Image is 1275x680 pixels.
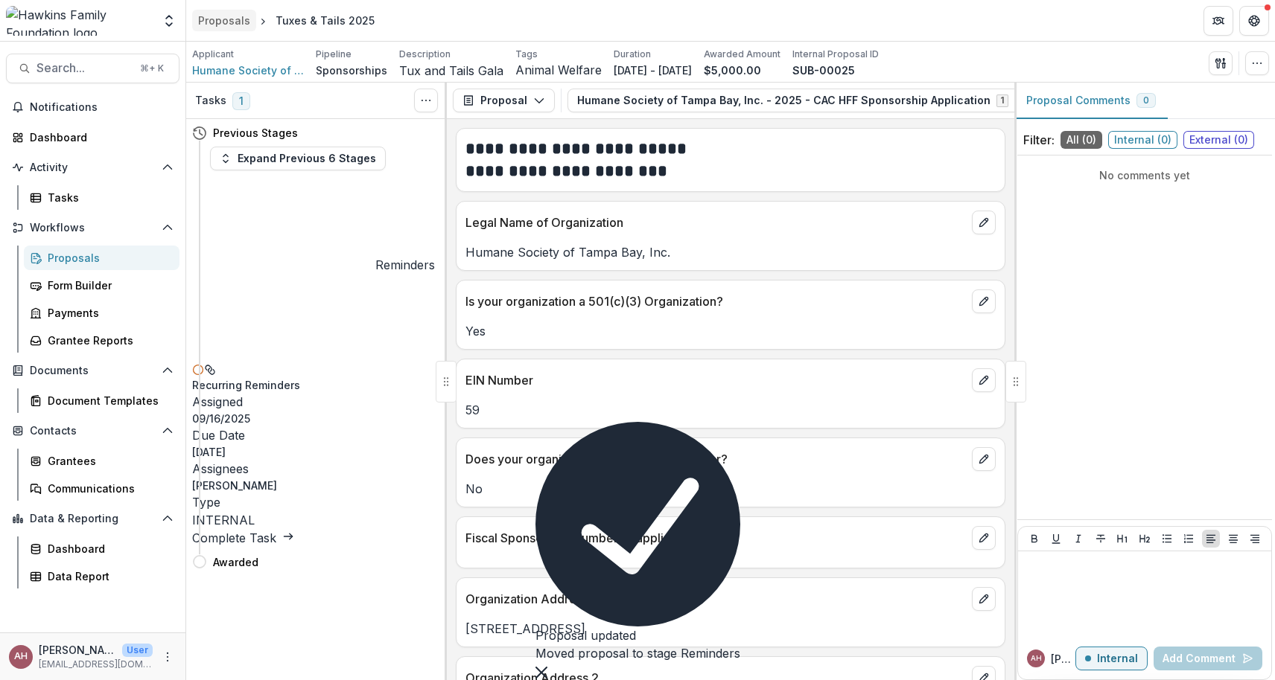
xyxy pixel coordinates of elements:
p: Does your organization have a Fiscal Sponsor? [465,450,966,468]
button: More [159,648,177,666]
p: Type [192,493,435,511]
button: Search... [6,54,179,83]
div: Dashboard [30,129,168,145]
img: Hawkins Family Foundation logo [6,6,153,36]
button: Add Comment [1154,647,1262,670]
div: Grantee Reports [48,333,168,348]
button: Italicize [1069,530,1087,548]
button: Open Documents [6,359,179,382]
a: Payments [24,301,179,325]
a: Communications [24,476,179,501]
p: [PERSON_NAME] [192,478,435,493]
button: Heading 1 [1113,530,1131,548]
p: Assignees [192,460,435,478]
p: Assigned [192,393,435,411]
button: View dependent tasks [204,359,216,377]
a: Humane Society of Tampa Bay, Inc. [192,62,304,78]
p: 09/16/2025 [192,411,435,426]
p: No [465,480,996,498]
button: Expand Previous 6 Stages [210,147,386,170]
button: Proposal Comments [1014,83,1168,119]
button: Open Contacts [6,419,179,443]
button: edit [972,368,996,392]
span: Data & Reporting [30,513,156,525]
button: Align Center [1224,530,1242,548]
p: Is your organization a 501(c)(3) Organization? [465,292,966,310]
p: Awarded Amount [704,48,780,61]
p: [DATE] [192,444,435,460]
span: Contacts [30,425,156,437]
p: Description [399,48,451,61]
p: Humane Society of Tampa Bay, Inc. [465,243,996,261]
p: User [122,644,153,657]
a: Tasks [24,185,179,210]
div: Proposals [48,250,168,266]
button: Strike [1092,530,1110,548]
p: Organization Address 1 [465,590,966,608]
div: Communications [48,481,168,496]
h3: Tasks [195,94,226,107]
div: Dashboard [48,541,168,556]
p: SUB-00025 [792,62,855,78]
p: Pipeline [316,48,352,61]
a: Complete Task [192,530,294,545]
span: External ( 0 ) [1183,131,1254,149]
a: Grantees [24,449,179,473]
button: Bold [1026,530,1043,548]
div: Payments [48,305,168,321]
a: Document Templates [24,388,179,413]
p: Due Date [192,426,435,444]
h4: Reminders [375,256,435,274]
div: Proposals [198,13,250,28]
button: edit [972,289,996,313]
button: edit [972,587,996,611]
button: Bullet List [1158,530,1176,548]
button: Get Help [1239,6,1269,36]
button: edit [972,211,996,234]
div: Form Builder [48,278,168,293]
p: [EMAIL_ADDRESS][DOMAIN_NAME] [39,658,153,671]
span: 0 [1143,95,1149,106]
button: edit [972,526,996,550]
span: Search... [36,61,131,75]
a: Form Builder [24,273,179,298]
span: INTERNAL [192,513,255,527]
nav: breadcrumb [192,10,381,31]
div: Data Report [48,568,168,584]
button: Heading 2 [1136,530,1154,548]
h4: Previous Stages [213,125,298,141]
p: No comments yet [1023,167,1266,183]
span: Animal Welfare [515,63,602,77]
p: Internal Proposal ID [792,48,879,61]
p: 59 [465,401,996,419]
span: 1 [232,92,250,110]
p: Tux and Tails Gala [399,62,503,80]
div: ⌘ + K [137,60,167,77]
p: [DATE] - [DATE] [614,62,692,78]
p: [STREET_ADDRESS] [465,620,996,638]
button: Align Right [1246,530,1264,548]
div: Tuxes & Tails 2025 [276,13,375,28]
a: Proposals [24,246,179,270]
p: Duration [614,48,651,61]
button: Internal [1075,647,1148,670]
button: Underline [1047,530,1065,548]
div: Angela Hawkins [14,652,28,661]
p: Sponsorships [316,62,387,78]
button: Notifications [6,95,179,119]
div: Document Templates [48,393,168,408]
a: Proposals [192,10,256,31]
button: Proposal [453,89,555,112]
div: Grantees [48,453,168,469]
button: Open entity switcher [159,6,179,36]
p: $5,000.00 [704,62,761,78]
button: Open Activity [6,155,179,179]
p: Filter: [1023,131,1055,149]
span: All ( 0 ) [1061,131,1102,149]
span: Workflows [30,222,156,234]
h4: Awarded [213,554,258,570]
a: Dashboard [24,536,179,561]
a: Dashboard [6,125,179,150]
span: Documents [30,365,156,377]
button: Align Left [1202,530,1220,548]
